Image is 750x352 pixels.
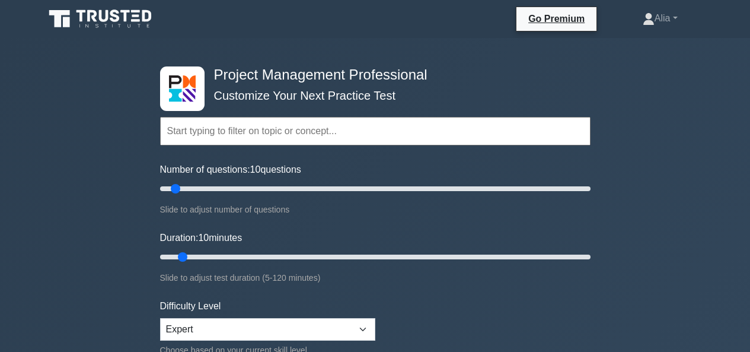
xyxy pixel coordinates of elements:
[160,271,591,285] div: Slide to adjust test duration (5-120 minutes)
[209,66,532,84] h4: Project Management Professional
[614,7,706,30] a: Alia
[521,11,592,26] a: Go Premium
[160,299,221,313] label: Difficulty Level
[250,164,261,175] span: 10
[198,233,209,243] span: 10
[160,231,242,245] label: Duration: minutes
[160,163,301,177] label: Number of questions: questions
[160,202,591,217] div: Slide to adjust number of questions
[160,117,591,145] input: Start typing to filter on topic or concept...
